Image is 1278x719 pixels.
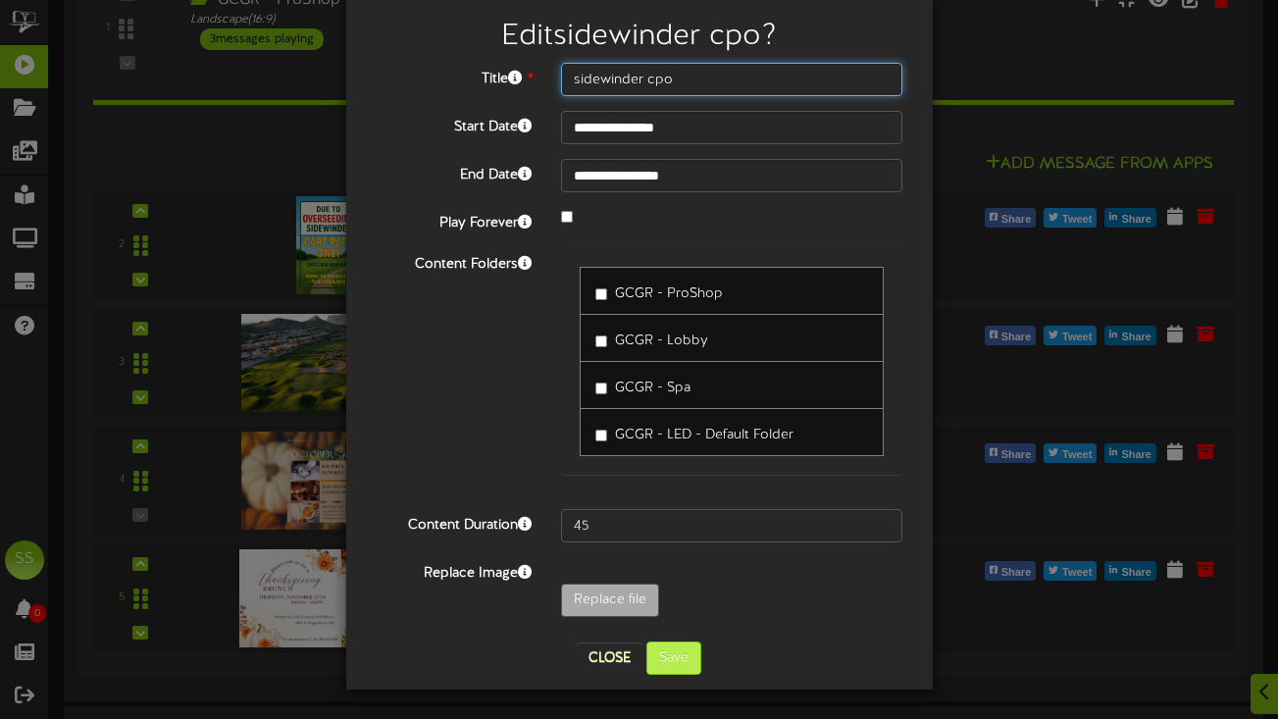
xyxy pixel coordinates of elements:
span: GCGR - ProShop [615,286,723,301]
span: GCGR - LED - Default Folder [615,428,793,442]
span: GCGR - Spa [615,381,690,395]
button: Close [577,642,642,674]
input: GCGR - Lobby [595,335,607,347]
label: End Date [361,159,546,185]
span: GCGR - Lobby [615,334,708,348]
input: GCGR - LED - Default Folder [595,430,607,441]
label: Content Duration [361,509,546,536]
label: Play Forever [361,207,546,233]
label: Content Folders [361,248,546,275]
h2: Edit sidewinder cpo ? [376,21,903,53]
button: Save [646,642,701,675]
label: Replace Image [361,557,546,584]
input: GCGR - ProShop [595,288,607,300]
input: 15 [561,509,903,542]
input: Title [561,63,903,96]
input: GCGR - Spa [595,383,607,394]
label: Title [361,63,546,89]
label: Start Date [361,111,546,137]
